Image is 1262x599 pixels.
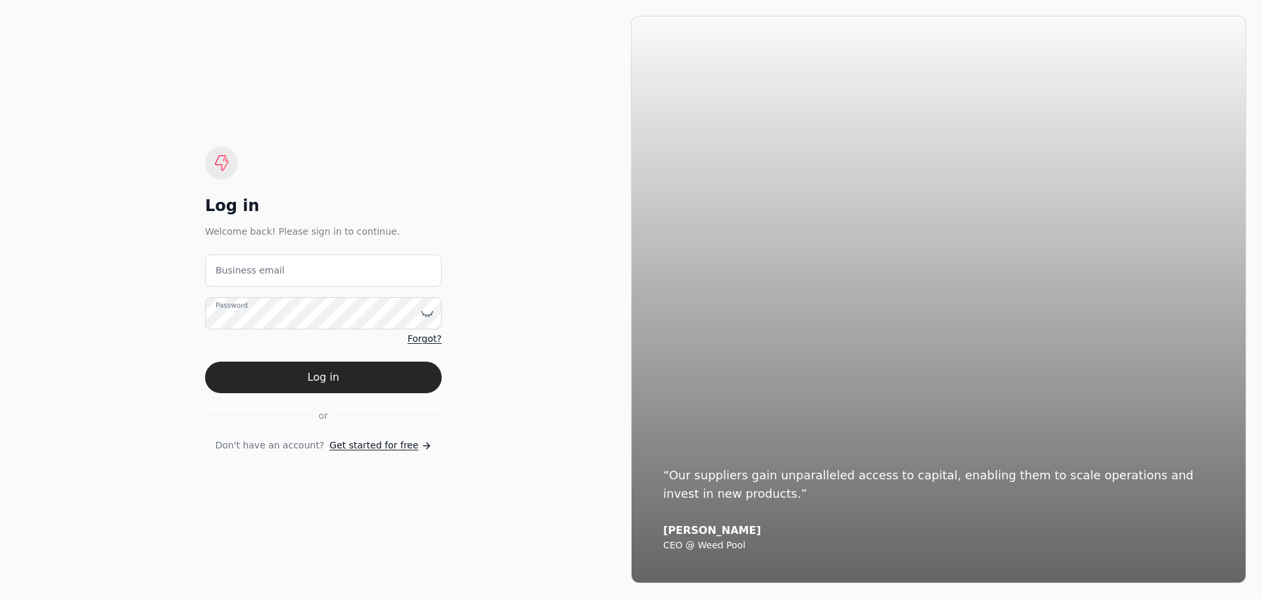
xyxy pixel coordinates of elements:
[205,362,442,393] button: Log in
[408,332,442,346] a: Forgot?
[216,300,248,311] label: Password
[319,409,328,423] span: or
[205,224,442,239] div: Welcome back! Please sign in to continue.
[663,466,1214,503] div: “Our suppliers gain unparalleled access to capital, enabling them to scale operations and invest ...
[215,439,324,452] span: Don't have an account?
[329,439,418,452] span: Get started for free
[663,524,1214,537] div: [PERSON_NAME]
[663,540,1214,552] div: CEO @ Weed Pool
[216,264,285,277] label: Business email
[205,195,442,216] div: Log in
[329,439,431,452] a: Get started for free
